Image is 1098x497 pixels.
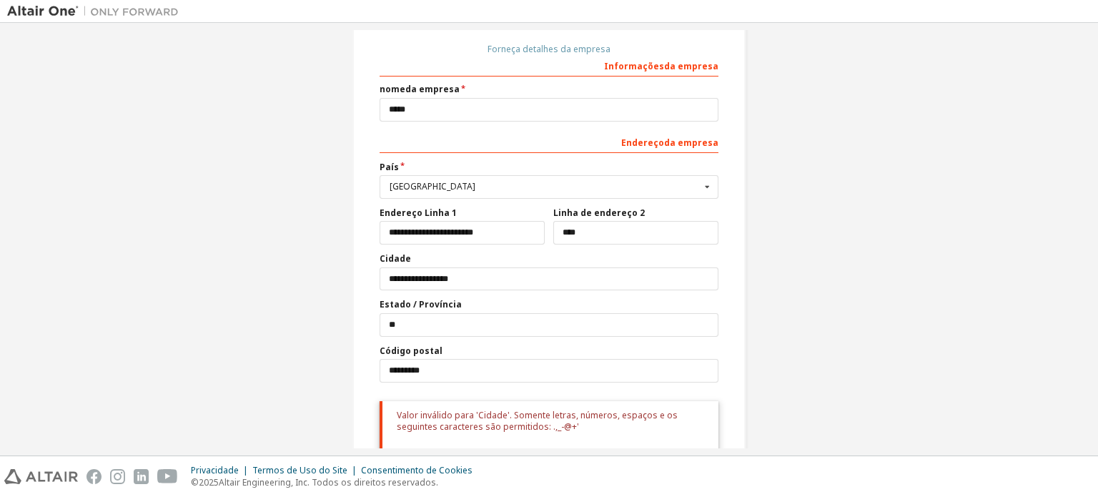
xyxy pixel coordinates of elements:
[397,409,678,433] font: Valor inválido para 'Cidade'. Somente letras, números, espaços e os seguintes caracteres são perm...
[664,60,718,72] font: da empresa
[488,43,610,55] font: Forneça detalhes da empresa
[219,476,438,488] font: Altair Engineering, Inc. Todos os direitos reservados.
[621,137,664,149] font: Endereço
[199,476,219,488] font: 2025
[7,4,186,19] img: Altair Um
[604,60,664,72] font: Informações
[86,469,102,484] img: facebook.svg
[380,252,411,265] font: Cidade
[664,137,718,149] font: da empresa
[157,469,178,484] img: youtube.svg
[191,476,199,488] font: ©
[134,469,149,484] img: linkedin.svg
[252,464,347,476] font: Termos de Uso do Site
[4,469,78,484] img: altair_logo.svg
[110,469,125,484] img: instagram.svg
[380,207,457,219] font: Endereço Linha 1
[405,83,460,95] font: da empresa
[390,180,475,192] font: [GEOGRAPHIC_DATA]
[380,161,399,173] font: País
[553,207,645,219] font: Linha de endereço 2
[191,464,239,476] font: Privacidade
[380,83,405,95] font: nome
[361,464,473,476] font: Consentimento de Cookies
[380,298,462,310] font: Estado / Província
[380,345,442,357] font: Código postal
